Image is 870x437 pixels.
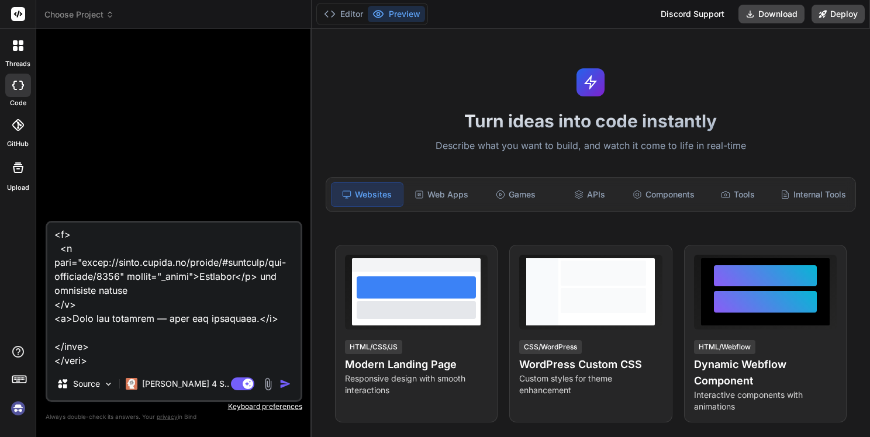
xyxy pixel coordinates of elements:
[345,340,402,354] div: HTML/CSS/JS
[738,5,805,23] button: Download
[157,413,178,420] span: privacy
[702,182,774,207] div: Tools
[126,378,137,390] img: Claude 4 Sonnet
[554,182,626,207] div: APIs
[654,5,731,23] div: Discord Support
[7,139,29,149] label: GitHub
[628,182,700,207] div: Components
[480,182,552,207] div: Games
[812,5,865,23] button: Deploy
[261,377,275,391] img: attachment
[103,379,113,389] img: Pick Models
[7,183,29,193] label: Upload
[519,340,582,354] div: CSS/WordPress
[694,389,837,412] p: Interactive components with animations
[345,373,488,396] p: Responsive design with smooth interactions
[73,378,100,390] p: Source
[319,6,368,22] button: Editor
[44,9,114,20] span: Choose Project
[10,98,26,108] label: code
[319,138,863,154] p: Describe what you want to build, and watch it come to life in real-time
[331,182,404,207] div: Websites
[46,402,302,411] p: Keyboard preferences
[8,398,28,418] img: signin
[368,6,425,22] button: Preview
[776,182,851,207] div: Internal Tools
[46,411,302,422] p: Always double-check its answers. Your in Bind
[519,356,662,373] h4: WordPress Custom CSS
[694,356,837,389] h4: Dynamic Webflow Component
[406,182,478,207] div: Web Apps
[519,373,662,396] p: Custom styles for theme enhancement
[142,378,229,390] p: [PERSON_NAME] 4 S..
[345,356,488,373] h4: Modern Landing Page
[279,378,291,390] img: icon
[47,223,301,367] textarea: loremip dol sit ametcons: <!ADIPISC elit> <sedd eius="te"> <inci> <utla etdolor="MAG-7" /> <aliq ...
[694,340,755,354] div: HTML/Webflow
[5,59,30,69] label: threads
[319,110,863,131] h1: Turn ideas into code instantly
